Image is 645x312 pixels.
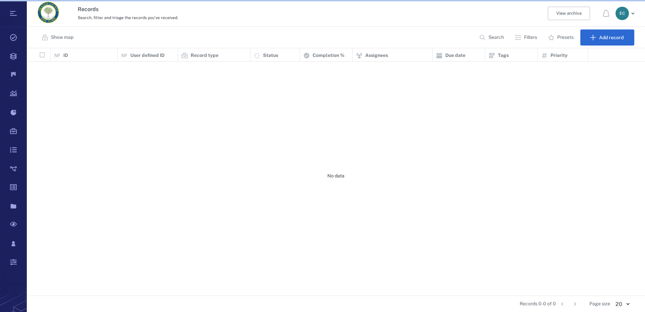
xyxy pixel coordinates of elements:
[51,34,73,41] p: Show map
[263,52,278,59] p: Status
[524,34,537,41] p: Filters
[191,52,218,59] p: Record type
[616,7,629,20] div: E C
[556,299,581,309] nav: pagination navigation
[130,52,165,59] p: User defined ID
[520,301,556,307] span: Records 0-0 of 0
[511,29,542,46] button: Filters
[557,34,574,41] p: Presets
[610,300,634,308] div: 20
[38,2,59,23] img: Orange County Planning Department logo
[78,15,178,20] span: Search, filter and triage the records you've received.
[475,29,509,46] button: Search
[489,34,504,41] p: Search
[445,52,465,59] p: Due date
[27,62,645,291] div: No data
[365,52,388,59] p: Assignees
[616,7,637,20] button: EC
[38,2,59,25] a: Go home
[38,29,79,46] button: Show map
[580,29,634,46] button: Add record
[551,52,568,59] p: Priority
[313,52,344,59] p: Completion %
[63,52,68,59] p: ID
[78,5,444,13] h3: Records
[548,7,590,20] button: View archive
[589,301,610,307] span: Page size
[498,52,509,59] p: Tags
[544,29,579,46] button: Presets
